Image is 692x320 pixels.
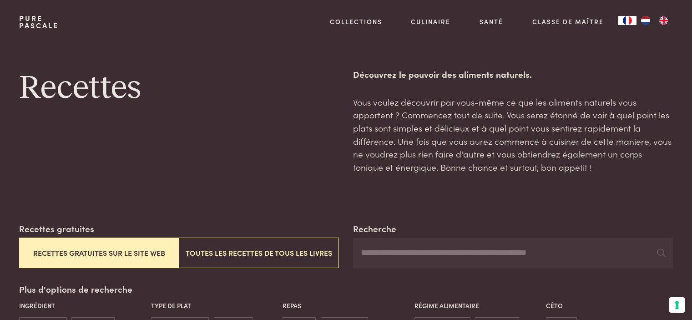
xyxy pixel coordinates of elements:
a: Collections [330,17,382,26]
p: Ingrédient [19,301,146,310]
a: Culinaire [411,17,450,26]
ul: Language list [636,16,673,25]
h1: Recettes [19,68,338,109]
button: Toutes les recettes de tous les livres [179,238,338,268]
a: FR [618,16,636,25]
button: Vos préférences en matière de consentement pour les technologies de suivi [669,297,685,313]
p: Vous voulez découvrir par vous-même ce que les aliments naturels vous apportent ? Commencez tout ... [353,96,672,174]
a: PurePascale [19,15,59,29]
a: EN [655,16,673,25]
a: Classe de maître [532,17,604,26]
label: Recherche [353,222,396,235]
a: NL [636,16,655,25]
button: Recettes gratuites sur le site web [19,238,179,268]
label: Recettes gratuites [19,222,94,235]
strong: Découvrez le pouvoir des aliments naturels. [353,68,532,80]
div: Language [618,16,636,25]
p: Type de plat [151,301,278,310]
a: Santé [480,17,503,26]
aside: Language selected: Français [618,16,673,25]
p: Régime alimentaire [414,301,541,310]
p: Repas [283,301,409,310]
p: Céto [546,301,673,310]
